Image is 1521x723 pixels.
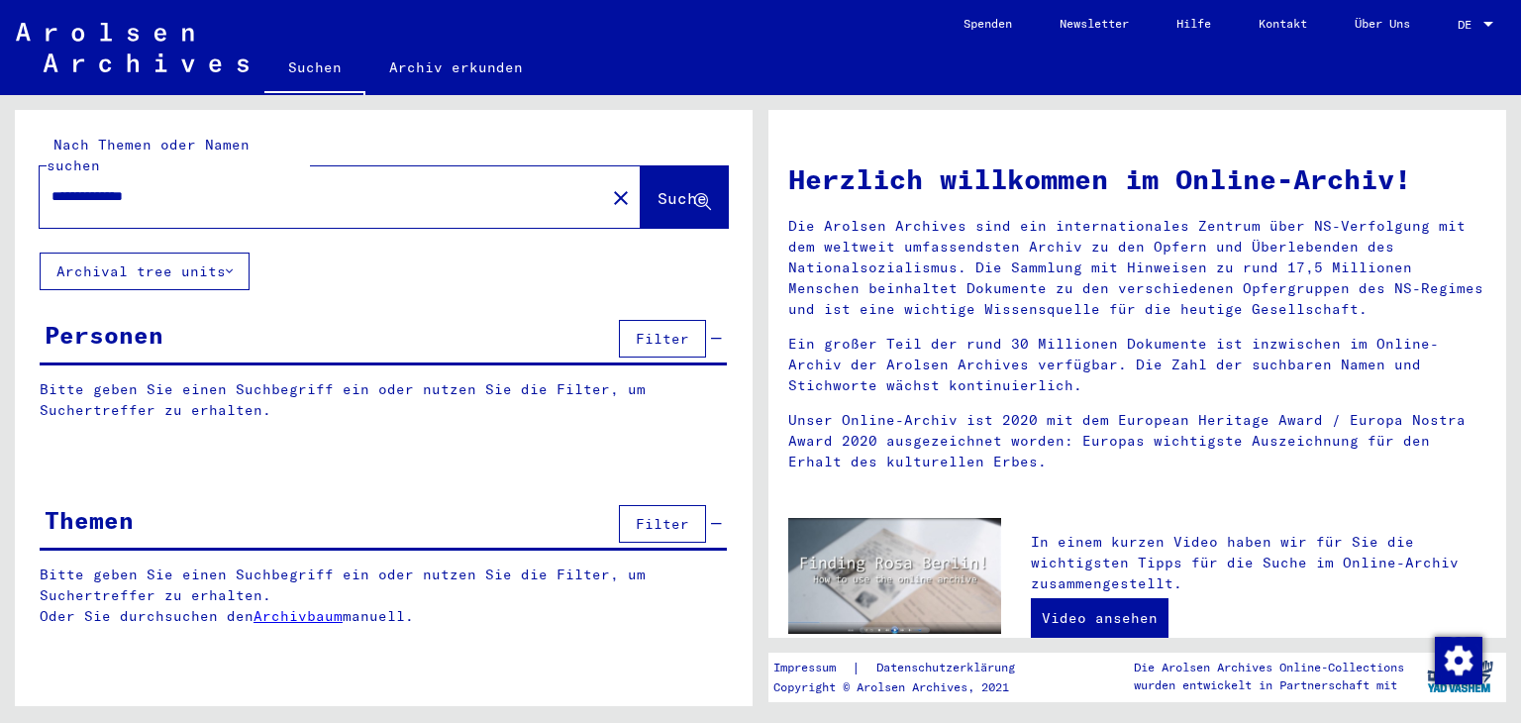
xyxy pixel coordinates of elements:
[609,186,633,210] mat-icon: close
[773,678,1039,696] p: Copyright © Arolsen Archives, 2021
[601,177,641,217] button: Clear
[641,166,728,228] button: Suche
[365,44,547,91] a: Archiv erkunden
[45,502,134,538] div: Themen
[861,658,1039,678] a: Datenschutzerklärung
[788,334,1486,396] p: Ein großer Teil der rund 30 Millionen Dokumente ist inzwischen im Online-Archiv der Arolsen Archi...
[658,188,707,208] span: Suche
[40,379,727,421] p: Bitte geben Sie einen Suchbegriff ein oder nutzen Sie die Filter, um Suchertreffer zu erhalten.
[40,253,250,290] button: Archival tree units
[788,518,1001,634] img: video.jpg
[619,505,706,543] button: Filter
[636,515,689,533] span: Filter
[1134,676,1404,694] p: wurden entwickelt in Partnerschaft mit
[636,330,689,348] span: Filter
[788,158,1486,200] h1: Herzlich willkommen im Online-Archiv!
[1031,532,1486,594] p: In einem kurzen Video haben wir für Sie die wichtigsten Tipps für die Suche im Online-Archiv zusa...
[1435,637,1482,684] img: Zustimmung ändern
[1031,598,1168,638] a: Video ansehen
[40,565,728,627] p: Bitte geben Sie einen Suchbegriff ein oder nutzen Sie die Filter, um Suchertreffer zu erhalten. O...
[1134,659,1404,676] p: Die Arolsen Archives Online-Collections
[788,216,1486,320] p: Die Arolsen Archives sind ein internationales Zentrum über NS-Verfolgung mit dem weltweit umfasse...
[16,23,249,72] img: Arolsen_neg.svg
[47,136,250,174] mat-label: Nach Themen oder Namen suchen
[1458,18,1479,32] span: DE
[788,410,1486,472] p: Unser Online-Archiv ist 2020 mit dem European Heritage Award / Europa Nostra Award 2020 ausgezeic...
[773,658,852,678] a: Impressum
[264,44,365,95] a: Suchen
[253,607,343,625] a: Archivbaum
[773,658,1039,678] div: |
[45,317,163,353] div: Personen
[619,320,706,358] button: Filter
[1423,652,1497,701] img: yv_logo.png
